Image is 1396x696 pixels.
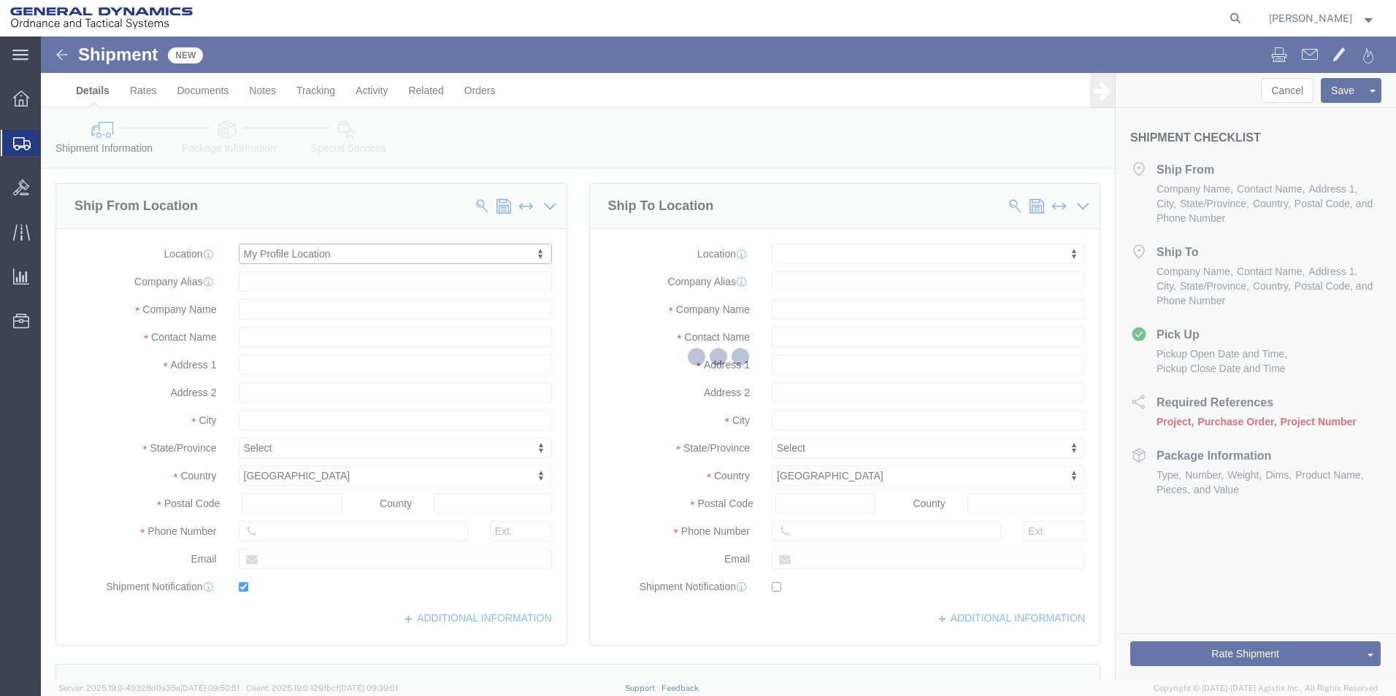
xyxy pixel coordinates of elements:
a: Support [625,684,661,692]
span: [DATE] 09:50:51 [180,684,239,692]
span: [DATE] 09:39:01 [339,684,398,692]
span: Client: 2025.19.0-129fbcf [246,684,398,692]
a: Feedback [661,684,699,692]
img: logo [10,7,193,29]
span: Copyright © [DATE]-[DATE] Agistix Inc., All Rights Reserved [1154,682,1378,695]
span: Brandon Walls [1269,10,1352,26]
span: Server: 2025.19.0-49328d0a35e [58,684,239,692]
button: [PERSON_NAME] [1268,9,1376,27]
